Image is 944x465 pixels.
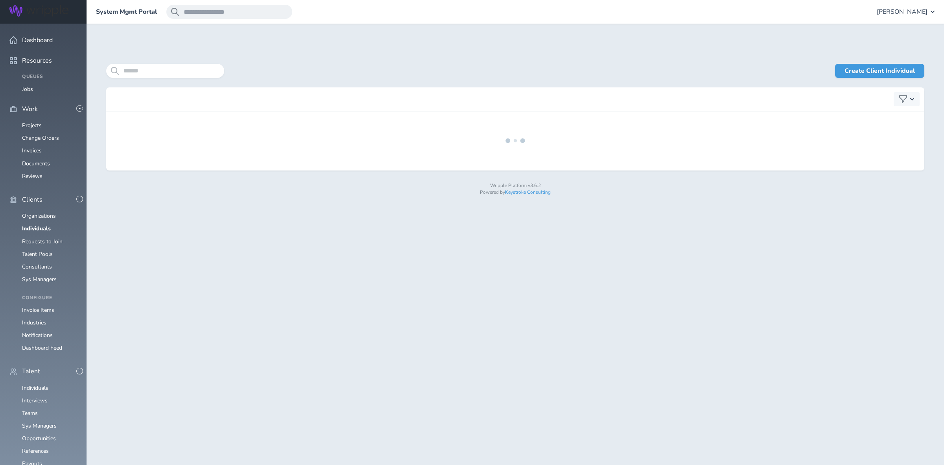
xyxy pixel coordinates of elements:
[22,147,42,154] a: Invoices
[96,8,157,15] a: System Mgmt Portal
[22,397,48,404] a: Interviews
[22,57,52,64] span: Resources
[22,306,54,314] a: Invoice Items
[877,8,927,15] span: [PERSON_NAME]
[22,435,56,442] a: Opportunities
[22,319,46,326] a: Industries
[22,225,51,232] a: Individuals
[22,332,53,339] a: Notifications
[22,384,48,392] a: Individuals
[22,238,63,245] a: Requests to Join
[106,183,924,189] p: Wripple Platform v3.6.2
[9,5,68,17] img: Wripple
[22,134,59,142] a: Change Orders
[76,196,83,202] button: -
[22,422,57,430] a: Sys Managers
[22,250,53,258] a: Talent Pools
[22,295,77,301] h4: Configure
[22,409,38,417] a: Teams
[22,212,56,220] a: Organizations
[22,85,33,93] a: Jobs
[22,263,52,270] a: Consultants
[22,276,57,283] a: Sys Managers
[877,5,935,19] button: [PERSON_NAME]
[22,74,77,80] h4: Queues
[22,37,53,44] span: Dashboard
[76,105,83,112] button: -
[22,160,50,167] a: Documents
[22,106,38,113] span: Work
[22,122,42,129] a: Projects
[22,172,42,180] a: Reviews
[76,368,83,374] button: -
[106,190,924,195] p: Powered by
[22,447,49,455] a: References
[22,368,40,375] span: Talent
[22,196,42,203] span: Clients
[22,344,62,352] a: Dashboard Feed
[835,64,924,78] a: Create Client Individual
[505,189,551,195] a: Keystroke Consulting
